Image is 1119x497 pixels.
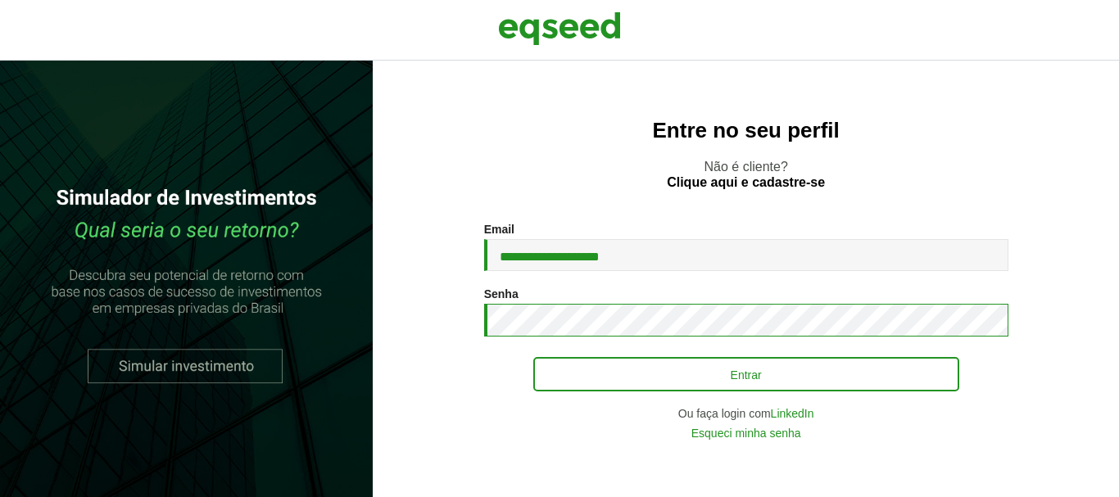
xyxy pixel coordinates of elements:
label: Email [484,224,514,235]
button: Entrar [533,357,959,391]
a: LinkedIn [771,408,814,419]
a: Clique aqui e cadastre-se [667,176,825,189]
label: Senha [484,288,519,300]
div: Ou faça login com [484,408,1008,419]
img: EqSeed Logo [498,8,621,49]
p: Não é cliente? [405,159,1086,190]
h2: Entre no seu perfil [405,119,1086,142]
a: Esqueci minha senha [691,427,801,439]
